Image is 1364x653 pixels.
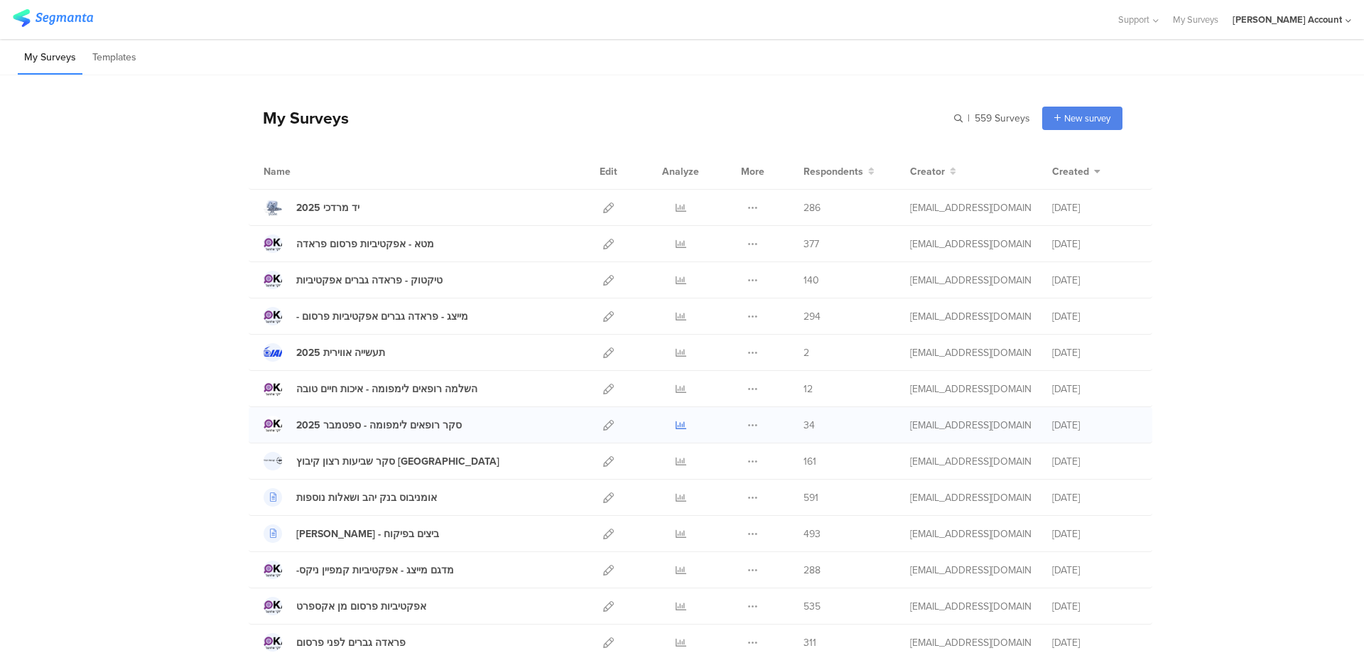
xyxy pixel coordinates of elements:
button: Creator [910,164,956,179]
span: 294 [803,309,821,324]
span: 2 [803,345,809,360]
div: miri@miridikman.co.il [910,382,1031,396]
div: [DATE] [1052,490,1137,505]
div: [DATE] [1052,309,1137,324]
div: מטא - אפקטיביות פרסום פראדה [296,237,434,252]
span: 161 [803,454,816,469]
div: סקר רופאים לימפומה - ספטמבר 2025 [296,418,462,433]
a: אומניבוס בנק יהב ושאלות נוספות [264,488,437,507]
span: Creator [910,164,945,179]
span: 377 [803,237,819,252]
span: 286 [803,200,821,215]
li: Templates [86,41,143,75]
a: [PERSON_NAME] - ביצים בפיקוח [264,524,439,543]
span: 493 [803,527,821,541]
div: [DATE] [1052,237,1137,252]
div: miri@miridikman.co.il [910,309,1031,324]
div: [DATE] [1052,382,1137,396]
div: אסף פינק - ביצים בפיקוח [296,527,439,541]
div: [DATE] [1052,563,1137,578]
a: -מדגם מייצג - אפקטיביות קמפיין ניקס [264,561,454,579]
img: segmanta logo [13,9,93,27]
div: miri@miridikman.co.il [910,200,1031,215]
div: My Surveys [249,106,349,130]
div: יד מרדכי 2025 [296,200,359,215]
div: [DATE] [1052,345,1137,360]
span: Created [1052,164,1089,179]
span: 34 [803,418,815,433]
a: פראדה גברים לפני פרסום [264,633,406,652]
div: [DATE] [1052,273,1137,288]
div: miri@miridikman.co.il [910,563,1031,578]
div: [DATE] [1052,200,1137,215]
span: 311 [803,635,816,650]
span: | [965,111,972,126]
li: My Surveys [18,41,82,75]
button: Created [1052,164,1100,179]
div: אומניבוס בנק יהב ושאלות נוספות [296,490,437,505]
button: Respondents [803,164,875,179]
a: השלמה רופאים לימפומה - איכות חיים טובה [264,379,477,398]
span: 288 [803,563,821,578]
a: מטא - אפקטיביות פרסום פראדה [264,234,434,253]
div: Name [264,164,349,179]
div: אפקטיביות פרסום מן אקספרט [296,599,426,614]
div: השלמה רופאים לימפומה - איכות חיים טובה [296,382,477,396]
a: טיקטוק - פראדה גברים אפקטיביות [264,271,443,289]
div: [DATE] [1052,635,1137,650]
div: סקר שביעות רצון קיבוץ כנרת [296,454,499,469]
span: 559 Surveys [975,111,1030,126]
div: תעשייה אווירית 2025 [296,345,385,360]
span: 12 [803,382,813,396]
div: [PERSON_NAME] Account [1233,13,1342,26]
a: תעשייה אווירית 2025 [264,343,385,362]
span: 140 [803,273,819,288]
div: [DATE] [1052,599,1137,614]
div: miri@miridikman.co.il [910,273,1031,288]
div: miri@miridikman.co.il [910,345,1031,360]
div: miri@miridikman.co.il [910,237,1031,252]
div: פראדה גברים לפני פרסום [296,635,406,650]
div: miri@miridikman.co.il [910,527,1031,541]
span: Respondents [803,164,863,179]
div: miri@miridikman.co.il [910,454,1031,469]
div: טיקטוק - פראדה גברים אפקטיביות [296,273,443,288]
div: miri@miridikman.co.il [910,418,1031,433]
a: - מייצג - פראדה גברים אפקטיביות פרסום [264,307,468,325]
span: Support [1118,13,1149,26]
div: Edit [593,153,624,189]
div: miri@miridikman.co.il [910,599,1031,614]
a: יד מרדכי 2025 [264,198,359,217]
span: New survey [1064,112,1110,125]
div: [DATE] [1052,527,1137,541]
div: - מייצג - פראדה גברים אפקטיביות פרסום [296,309,468,324]
span: 535 [803,599,821,614]
div: miri@miridikman.co.il [910,635,1031,650]
div: Analyze [659,153,702,189]
div: More [737,153,768,189]
div: miri@miridikman.co.il [910,490,1031,505]
a: סקר רופאים לימפומה - ספטמבר 2025 [264,416,462,434]
div: -מדגם מייצג - אפקטיביות קמפיין ניקס [296,563,454,578]
div: [DATE] [1052,454,1137,469]
a: אפקטיביות פרסום מן אקספרט [264,597,426,615]
span: 591 [803,490,818,505]
a: סקר שביעות רצון קיבוץ [GEOGRAPHIC_DATA] [264,452,499,470]
div: [DATE] [1052,418,1137,433]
